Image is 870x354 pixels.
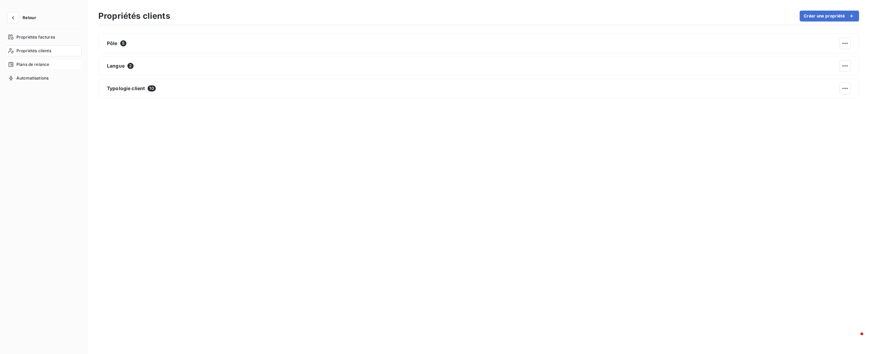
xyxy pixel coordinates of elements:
[23,16,36,20] span: Retour
[5,32,82,43] a: Propriétés factures
[16,48,51,54] span: Propriétés clients
[127,63,134,69] span: 2
[5,59,82,70] a: Plans de relance
[107,62,125,69] span: Langue
[120,40,126,46] span: 5
[98,10,170,22] h3: Propriétés clients
[107,40,118,47] span: Pôle
[16,34,55,40] span: Propriétés factures
[148,85,155,91] span: 10
[5,45,82,56] a: Propriétés clients
[16,75,49,81] span: Automatisations
[5,73,82,84] a: Automatisations
[107,85,145,92] span: Typologie client
[5,12,42,23] button: Retour
[847,331,863,347] iframe: Intercom live chat
[16,61,49,68] span: Plans de relance
[800,11,859,22] button: Créer une propriété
